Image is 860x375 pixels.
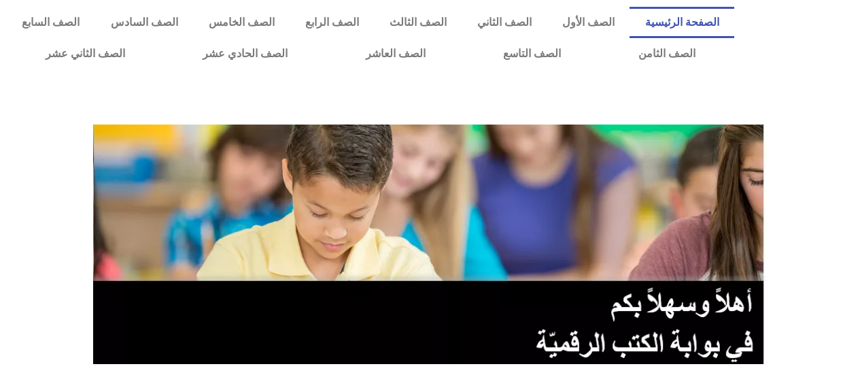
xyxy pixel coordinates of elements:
a: الصف العاشر [327,38,464,69]
a: الصف الثاني [462,7,547,38]
a: الصف التاسع [464,38,600,69]
a: الصف الحادي عشر [164,38,326,69]
a: الصف الثالث [374,7,462,38]
a: الصفحة الرئيسية [630,7,734,38]
a: الصف الرابع [290,7,374,38]
a: الصف الخامس [193,7,290,38]
a: الصف السابع [7,7,95,38]
a: الصف السادس [95,7,193,38]
a: الصف الأول [547,7,630,38]
a: الصف الثامن [600,38,734,69]
a: الصف الثاني عشر [7,38,164,69]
